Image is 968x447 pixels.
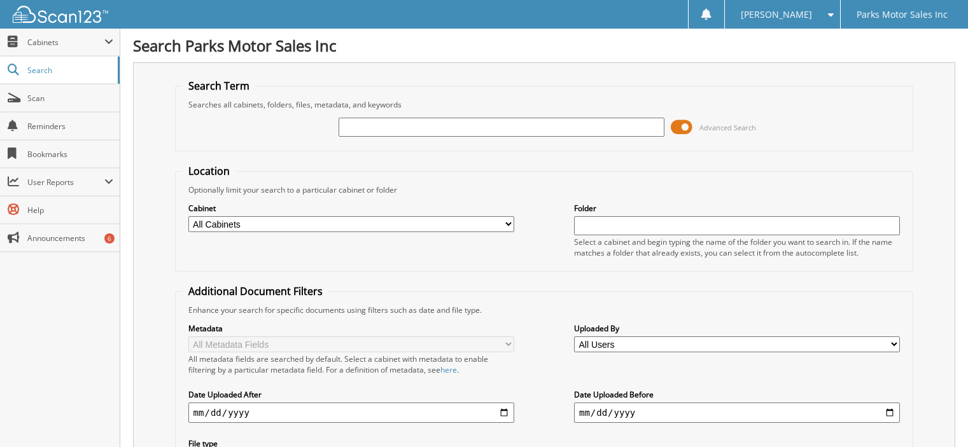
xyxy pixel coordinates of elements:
[188,323,514,334] label: Metadata
[182,184,907,195] div: Optionally limit your search to a particular cabinet or folder
[699,123,756,132] span: Advanced Search
[440,364,457,375] a: here
[182,284,329,298] legend: Additional Document Filters
[27,177,104,188] span: User Reports
[104,233,115,244] div: 6
[27,149,113,160] span: Bookmarks
[574,203,900,214] label: Folder
[574,402,900,423] input: end
[574,323,900,334] label: Uploaded By
[182,164,236,178] legend: Location
[27,93,113,104] span: Scan
[182,305,907,315] div: Enhance your search for specific documents using filters such as date and file type.
[13,6,108,23] img: scan123-logo-white.svg
[182,99,907,110] div: Searches all cabinets, folders, files, metadata, and keywords
[182,79,256,93] legend: Search Term
[27,37,104,48] span: Cabinets
[741,11,812,18] span: [PERSON_NAME]
[188,402,514,423] input: start
[574,237,900,258] div: Select a cabinet and begin typing the name of the folder you want to search in. If the name match...
[27,121,113,132] span: Reminders
[574,389,900,400] label: Date Uploaded Before
[188,389,514,400] label: Date Uploaded After
[27,65,111,76] span: Search
[27,205,113,216] span: Help
[857,11,948,18] span: Parks Motor Sales Inc
[133,35,955,56] h1: Search Parks Motor Sales Inc
[27,233,113,244] span: Announcements
[188,354,514,375] div: All metadata fields are searched by default. Select a cabinet with metadata to enable filtering b...
[188,203,514,214] label: Cabinet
